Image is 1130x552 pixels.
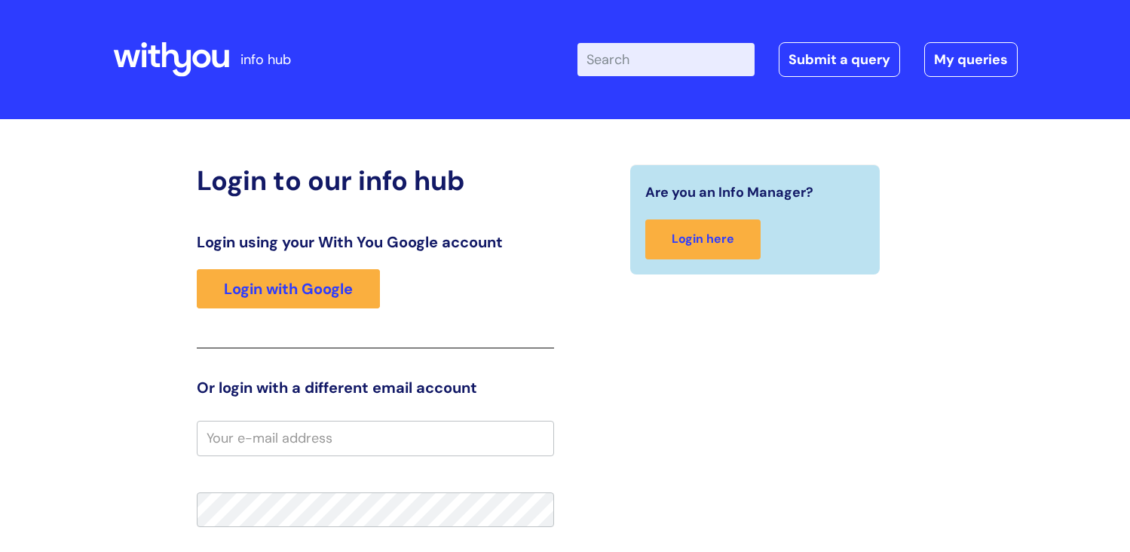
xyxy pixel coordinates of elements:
a: My queries [924,42,1018,77]
h3: Or login with a different email account [197,379,554,397]
p: info hub [240,48,291,72]
input: Your e-mail address [197,421,554,455]
a: Submit a query [779,42,900,77]
h3: Login using your With You Google account [197,233,554,251]
input: Search [577,43,755,76]
h2: Login to our info hub [197,164,554,197]
span: Are you an Info Manager? [645,180,813,204]
a: Login here [645,219,761,259]
a: Login with Google [197,269,380,308]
